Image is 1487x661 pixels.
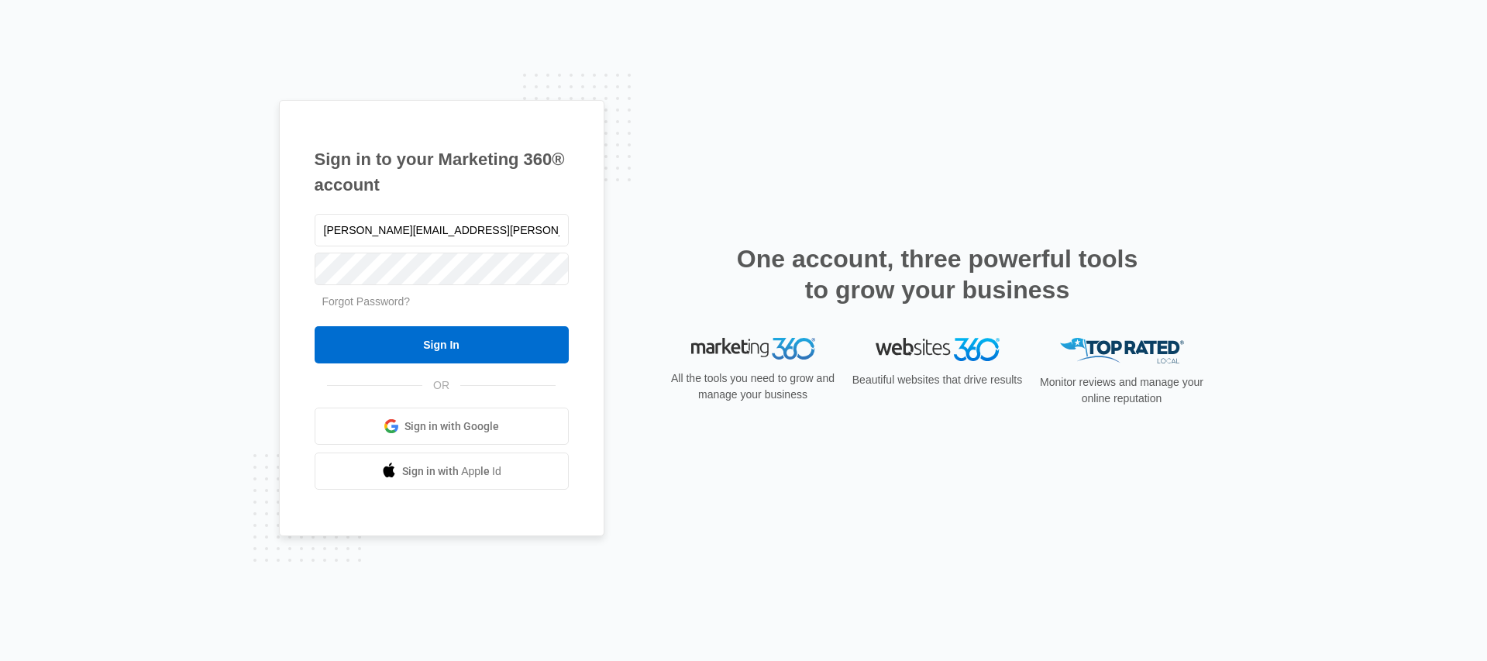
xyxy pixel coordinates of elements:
p: Beautiful websites that drive results [851,372,1024,388]
a: Sign in with Google [315,408,569,445]
span: Sign in with Google [404,418,499,435]
a: Forgot Password? [322,295,411,308]
input: Sign In [315,326,569,363]
img: Top Rated Local [1060,338,1184,363]
span: OR [422,377,460,394]
a: Sign in with Apple Id [315,453,569,490]
input: Email [315,214,569,246]
img: Marketing 360 [691,338,815,360]
p: Monitor reviews and manage your online reputation [1035,374,1209,407]
p: All the tools you need to grow and manage your business [666,370,840,403]
img: Websites 360 [876,338,1000,360]
span: Sign in with Apple Id [402,463,501,480]
h2: One account, three powerful tools to grow your business [732,243,1143,305]
h1: Sign in to your Marketing 360® account [315,146,569,198]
